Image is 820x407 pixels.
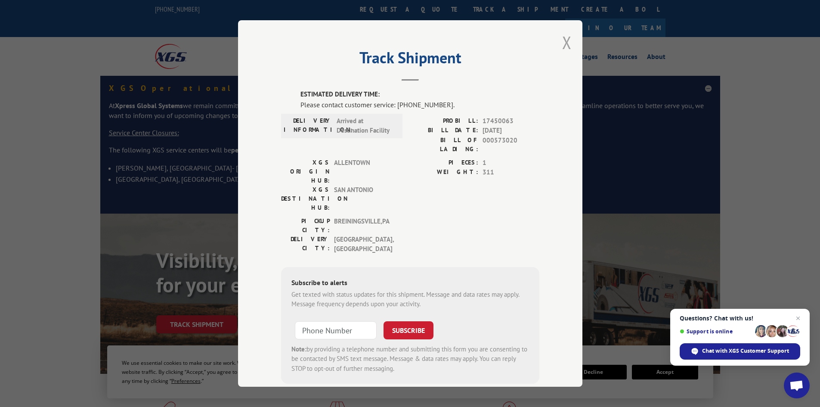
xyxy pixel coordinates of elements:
span: 17450063 [483,116,539,126]
span: Support is online [680,328,752,335]
span: [DATE] [483,126,539,136]
label: BILL OF LADING: [410,136,478,154]
span: Questions? Chat with us! [680,315,800,322]
span: ALLENTOWN [334,158,392,185]
label: ESTIMATED DELIVERY TIME: [300,90,539,99]
span: 000573020 [483,136,539,154]
div: by providing a telephone number and submitting this form you are consenting to be contacted by SM... [291,345,529,374]
div: Get texted with status updates for this shipment. Message and data rates may apply. Message frequ... [291,290,529,309]
div: Subscribe to alerts [291,277,529,290]
strong: Note: [291,345,306,353]
span: BREININGSVILLE , PA [334,217,392,235]
div: Please contact customer service: [PHONE_NUMBER]. [300,99,539,110]
span: Arrived at Destination Facility [337,116,395,136]
span: Chat with XGS Customer Support [680,343,800,360]
span: [GEOGRAPHIC_DATA] , [GEOGRAPHIC_DATA] [334,235,392,254]
label: BILL DATE: [410,126,478,136]
label: PROBILL: [410,116,478,126]
span: Chat with XGS Customer Support [702,347,789,355]
span: SAN ANTONIO [334,185,392,212]
span: 311 [483,168,539,177]
label: DELIVERY INFORMATION: [284,116,332,136]
label: DELIVERY CITY: [281,235,330,254]
h2: Track Shipment [281,52,539,68]
a: Open chat [784,373,810,398]
label: PIECES: [410,158,478,168]
button: SUBSCRIBE [384,321,433,339]
input: Phone Number [295,321,377,339]
label: XGS DESTINATION HUB: [281,185,330,212]
span: 1 [483,158,539,168]
button: Close modal [562,31,572,54]
label: XGS ORIGIN HUB: [281,158,330,185]
label: PICKUP CITY: [281,217,330,235]
label: WEIGHT: [410,168,478,177]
